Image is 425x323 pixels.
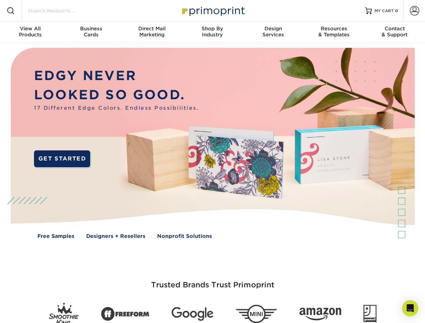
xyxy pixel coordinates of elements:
div: Industry [182,26,243,38]
div: Marketing [121,26,182,38]
a: Free Samples [37,232,74,240]
div: & Templates [304,26,364,38]
span: Design [243,26,304,32]
a: Resources& Templates [304,22,364,43]
a: Contact& Support [364,22,425,43]
span: 17 Different Edge Colors. Endless Possibilities. [34,104,199,112]
a: Direct MailMarketing [121,22,182,43]
p: LOOKED SO GOOD. [34,85,199,105]
div: Cards [61,26,121,38]
span: Contact [364,26,425,32]
input: SEARCH PRODUCTS..... [27,7,93,15]
div: Services [243,26,304,38]
p: EDGY NEVER [34,66,199,85]
div: & Support [364,26,425,38]
iframe: Google Customer Reviews [2,302,57,321]
span: Shop By [182,26,243,32]
img: Primoprint [179,3,246,18]
a: Designers + Resellers [86,232,145,240]
a: GET STARTED [34,150,90,167]
a: BusinessCards [61,22,121,43]
a: Shop ByIndustry [182,22,243,43]
span: Resources [304,26,364,32]
img: Amazon [299,308,341,321]
span: 0 [395,8,398,13]
img: Google [172,307,213,321]
div: Open Intercom Messenger [402,300,418,316]
img: Goodwill [363,305,377,323]
h3: Trusted Brands Trust Primoprint [16,264,410,297]
a: Nonprofit Solutions [157,232,212,240]
span: MY CART [375,8,394,14]
span: Business [61,26,121,32]
a: DesignServices [243,22,304,43]
span: Direct Mail [121,26,182,32]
